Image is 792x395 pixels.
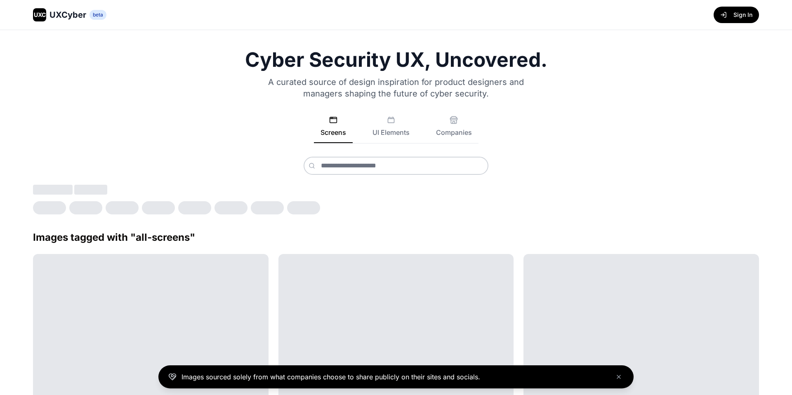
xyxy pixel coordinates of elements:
[49,9,86,21] span: UXCyber
[33,8,106,21] a: UXCUXCyberbeta
[33,231,759,244] h2: Images tagged with " all-screens "
[181,372,480,382] p: Images sourced solely from what companies choose to share publicly on their sites and socials.
[314,116,353,143] button: Screens
[429,116,478,143] button: Companies
[614,372,624,382] button: Close banner
[257,76,535,99] p: A curated source of design inspiration for product designers and managers shaping the future of c...
[714,7,759,23] button: Sign In
[90,10,106,20] span: beta
[366,116,416,143] button: UI Elements
[34,11,46,19] span: UXC
[33,50,759,70] h1: Cyber Security UX, Uncovered.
